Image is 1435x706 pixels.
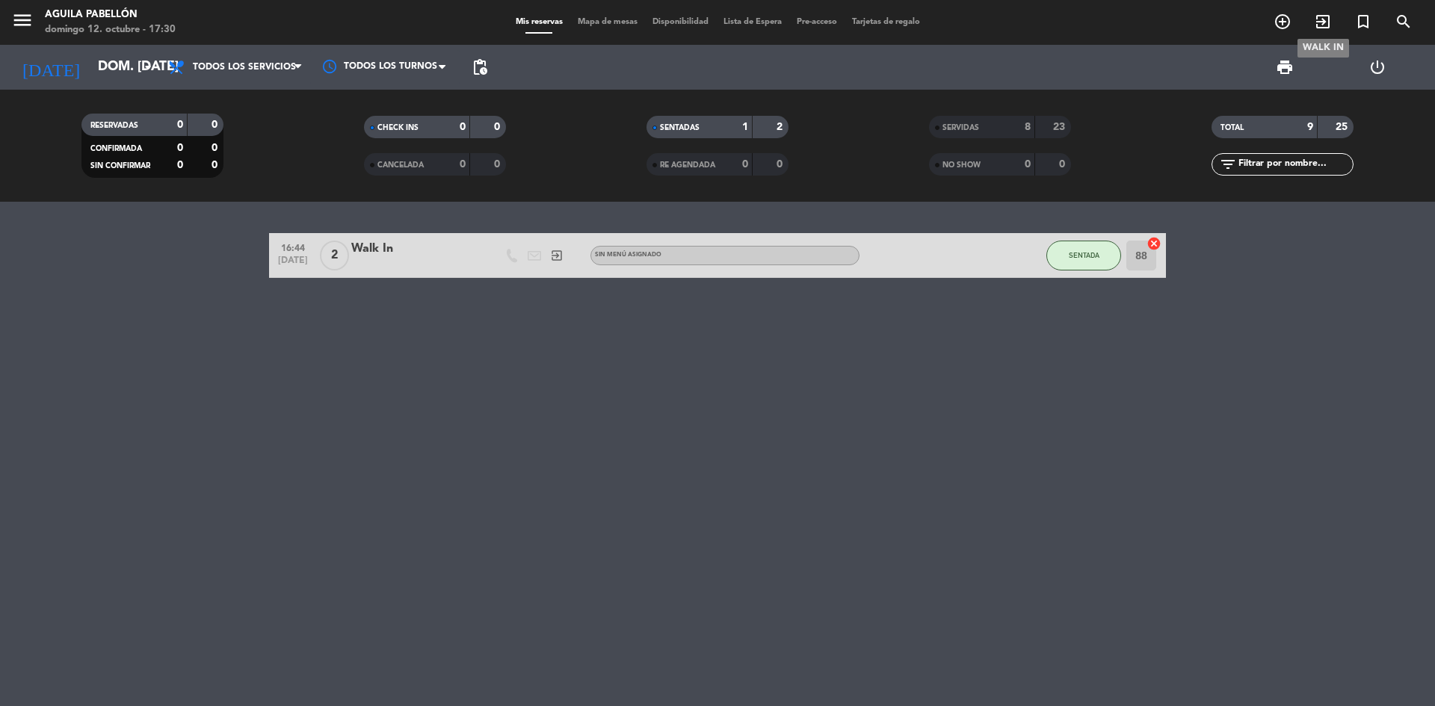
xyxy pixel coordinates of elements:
strong: 0 [177,120,183,130]
i: turned_in_not [1354,13,1372,31]
span: TOTAL [1220,124,1244,131]
i: exit_to_app [550,249,564,262]
div: WALK IN [1297,39,1349,58]
span: SERVIDAS [942,124,979,131]
span: [DATE] [274,256,312,273]
span: Todos los servicios [193,62,296,72]
strong: 0 [212,143,220,153]
span: NO SHOW [942,161,981,169]
strong: 0 [494,122,503,132]
i: [DATE] [11,51,90,84]
i: filter_list [1219,155,1237,173]
strong: 0 [460,159,466,170]
i: menu [11,9,34,31]
span: Sin menú asignado [595,252,661,258]
strong: 0 [212,160,220,170]
i: search [1395,13,1413,31]
strong: 0 [777,159,786,170]
div: domingo 12. octubre - 17:30 [45,22,176,37]
i: add_circle_outline [1274,13,1291,31]
div: Walk In [351,239,478,258]
strong: 23 [1053,122,1068,132]
i: arrow_drop_down [139,58,157,76]
strong: 1 [742,122,748,132]
strong: 8 [1025,122,1031,132]
span: SENTADA [1069,251,1099,259]
button: menu [11,9,34,37]
span: RE AGENDADA [660,161,715,169]
div: Aguila Pabellón [45,7,176,22]
i: power_settings_new [1368,58,1386,76]
span: CANCELADA [377,161,424,169]
strong: 0 [177,160,183,170]
strong: 0 [1025,159,1031,170]
strong: 0 [212,120,220,130]
strong: 0 [742,159,748,170]
span: Pre-acceso [789,18,845,26]
span: 16:44 [274,238,312,256]
strong: 0 [494,159,503,170]
button: SENTADA [1046,241,1121,270]
strong: 2 [777,122,786,132]
span: Tarjetas de regalo [845,18,928,26]
strong: 0 [460,122,466,132]
i: cancel [1147,236,1161,251]
span: print [1276,58,1294,76]
span: CHECK INS [377,124,419,131]
strong: 9 [1307,122,1313,132]
span: Disponibilidad [645,18,716,26]
span: RESERVADAS [90,122,138,129]
span: pending_actions [471,58,489,76]
i: exit_to_app [1314,13,1332,31]
strong: 25 [1336,122,1351,132]
span: Mis reservas [508,18,570,26]
div: LOG OUT [1331,45,1424,90]
span: Lista de Espera [716,18,789,26]
span: Mapa de mesas [570,18,645,26]
input: Filtrar por nombre... [1237,156,1353,173]
span: 2 [320,241,349,270]
span: SENTADAS [660,124,700,131]
span: CONFIRMADA [90,145,142,152]
strong: 0 [1059,159,1068,170]
strong: 0 [177,143,183,153]
span: SIN CONFIRMAR [90,162,150,170]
